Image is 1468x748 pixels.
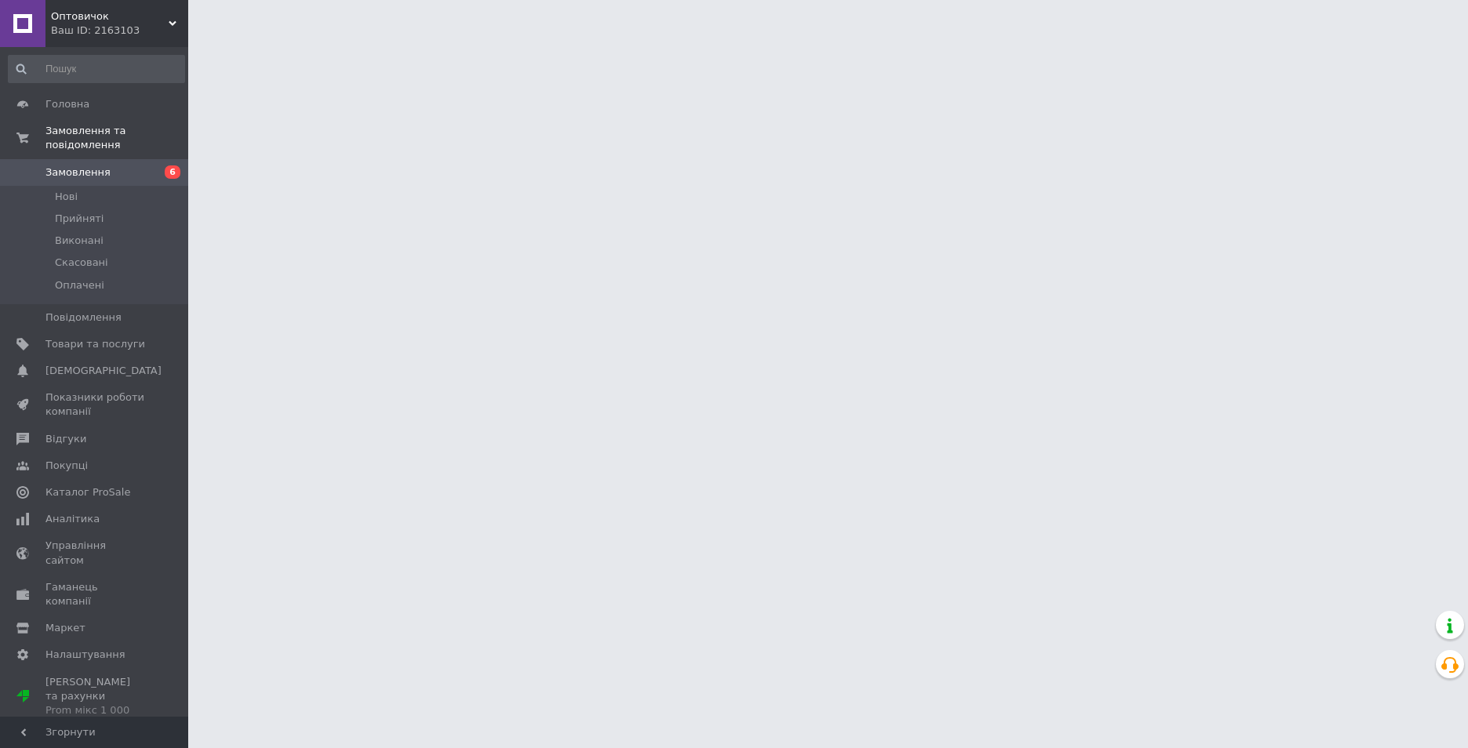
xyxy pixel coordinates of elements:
[45,621,85,635] span: Маркет
[45,580,145,608] span: Гаманець компанії
[55,212,104,226] span: Прийняті
[45,124,188,152] span: Замовлення та повідомлення
[55,256,108,270] span: Скасовані
[45,432,86,446] span: Відгуки
[165,165,180,179] span: 6
[45,165,111,180] span: Замовлення
[55,278,104,292] span: Оплачені
[45,364,162,378] span: [DEMOGRAPHIC_DATA]
[45,337,145,351] span: Товари та послуги
[45,703,145,717] div: Prom мікс 1 000
[45,648,125,662] span: Налаштування
[45,459,88,473] span: Покупці
[51,9,169,24] span: Оптовичок
[45,390,145,419] span: Показники роботи компанії
[55,190,78,204] span: Нові
[45,539,145,567] span: Управління сайтом
[45,675,145,718] span: [PERSON_NAME] та рахунки
[8,55,185,83] input: Пошук
[45,97,89,111] span: Головна
[55,234,104,248] span: Виконані
[45,485,130,499] span: Каталог ProSale
[51,24,188,38] div: Ваш ID: 2163103
[45,310,122,325] span: Повідомлення
[45,512,100,526] span: Аналітика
